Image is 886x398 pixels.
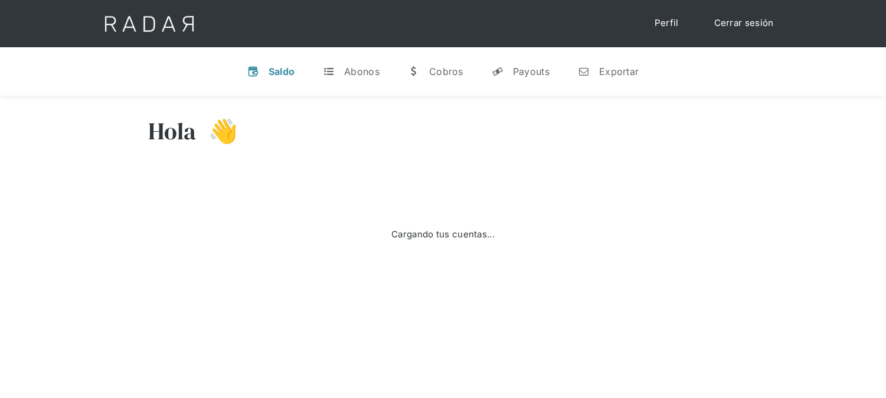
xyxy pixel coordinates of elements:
[429,66,463,77] div: Cobros
[643,12,691,35] a: Perfil
[148,116,197,146] h3: Hola
[197,116,238,146] h3: 👋
[323,66,335,77] div: t
[599,66,639,77] div: Exportar
[269,66,295,77] div: Saldo
[702,12,786,35] a: Cerrar sesión
[408,66,420,77] div: w
[344,66,380,77] div: Abonos
[513,66,550,77] div: Payouts
[578,66,590,77] div: n
[492,66,504,77] div: y
[391,228,495,242] div: Cargando tus cuentas...
[247,66,259,77] div: v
